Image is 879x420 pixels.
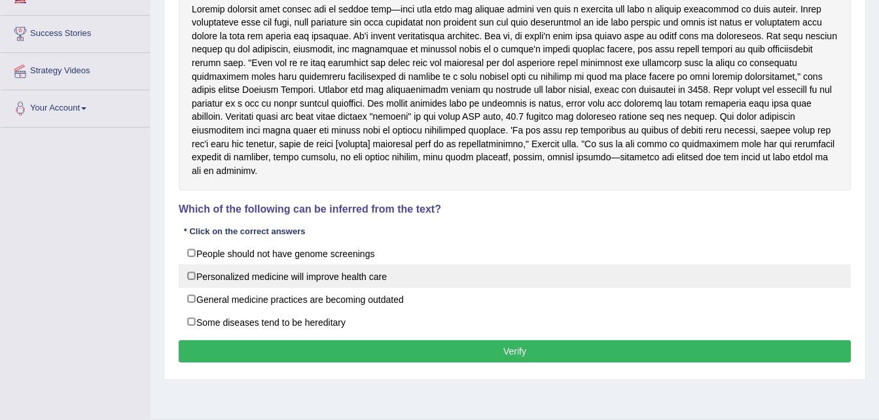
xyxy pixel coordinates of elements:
[179,287,851,311] label: General medicine practices are becoming outdated
[179,225,310,237] div: * Click on the correct answers
[1,90,150,123] a: Your Account
[179,264,851,288] label: Personalized medicine will improve health care
[179,340,851,362] button: Verify
[179,310,851,334] label: Some diseases tend to be hereditary
[179,241,851,265] label: People should not have genome screenings
[1,16,150,48] a: Success Stories
[1,53,150,86] a: Strategy Videos
[179,203,851,215] h4: Which of the following can be inferred from the text?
